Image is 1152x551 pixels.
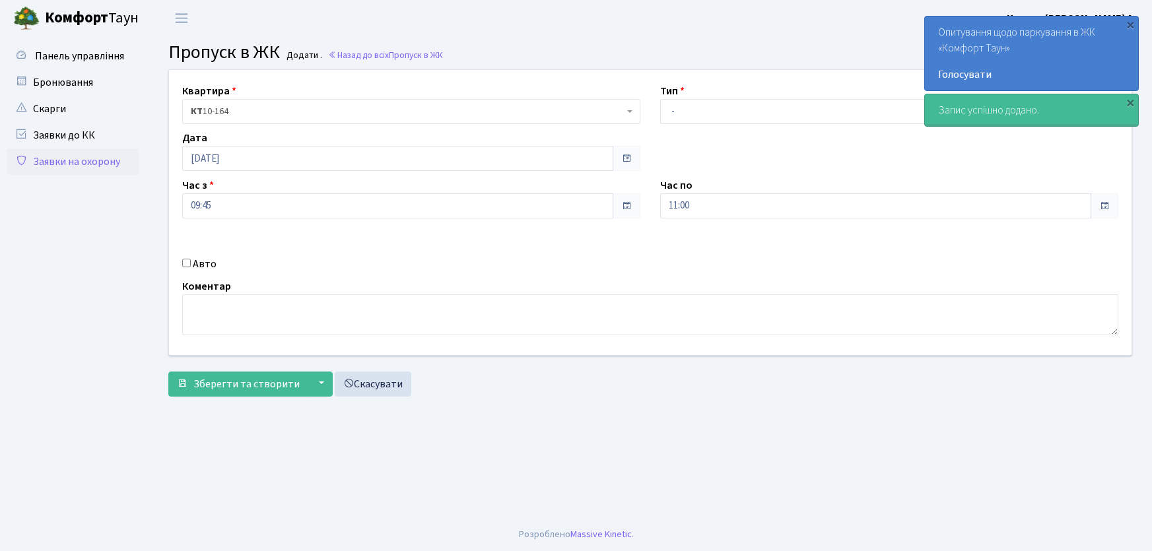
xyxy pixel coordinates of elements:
[938,67,1125,82] a: Голосувати
[7,122,139,148] a: Заявки до КК
[7,69,139,96] a: Бронювання
[191,105,624,118] span: <b>КТ</b>&nbsp;&nbsp;&nbsp;&nbsp;10-164
[328,49,443,61] a: Назад до всіхПропуск в ЖК
[193,377,300,391] span: Зберегти та створити
[570,527,632,541] a: Massive Kinetic
[182,178,214,193] label: Час з
[191,105,203,118] b: КТ
[1124,96,1137,109] div: ×
[7,43,139,69] a: Панель управління
[7,96,139,122] a: Скарги
[193,256,217,272] label: Авто
[182,83,236,99] label: Квартира
[1124,18,1137,31] div: ×
[165,7,198,29] button: Переключити навігацію
[13,5,40,32] img: logo.png
[389,49,443,61] span: Пропуск в ЖК
[519,527,634,542] div: Розроблено .
[45,7,139,30] span: Таун
[45,7,108,28] b: Комфорт
[925,16,1138,90] div: Опитування щодо паркування в ЖК «Комфорт Таун»
[925,94,1138,126] div: Запис успішно додано.
[335,372,411,397] a: Скасувати
[660,178,693,193] label: Час по
[182,278,231,294] label: Коментар
[182,130,207,146] label: Дата
[1007,11,1136,26] a: Цитрус [PERSON_NAME] А.
[660,83,685,99] label: Тип
[168,39,280,65] span: Пропуск в ЖК
[284,50,322,61] small: Додати .
[168,372,308,397] button: Зберегти та створити
[182,99,640,124] span: <b>КТ</b>&nbsp;&nbsp;&nbsp;&nbsp;10-164
[35,49,124,63] span: Панель управління
[7,148,139,175] a: Заявки на охорону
